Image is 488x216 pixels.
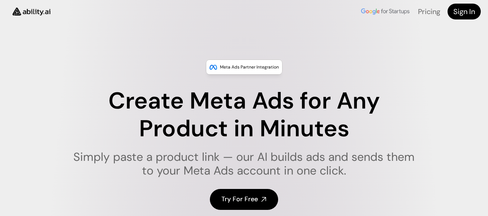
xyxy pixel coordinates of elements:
h1: Simply paste a product link — our AI builds ads and sends them to your Meta Ads account in one cl... [69,150,419,178]
p: Meta Ads Partner Integration [220,63,279,71]
h4: Try For Free [221,195,258,204]
a: Sign In [448,4,481,19]
a: Pricing [418,7,440,16]
a: Try For Free [210,189,278,210]
h1: Create Meta Ads for Any Product in Minutes [69,87,419,143]
h4: Sign In [453,6,475,17]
